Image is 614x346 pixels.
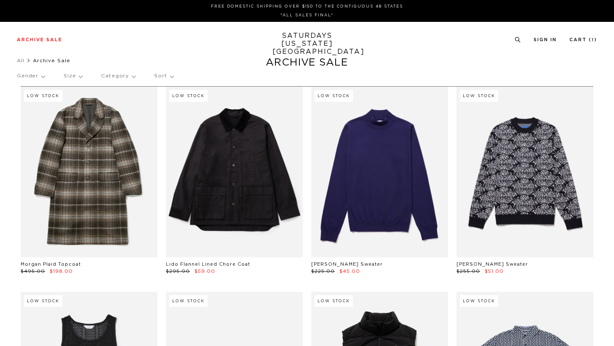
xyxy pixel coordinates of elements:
[315,295,353,307] div: Low Stock
[460,90,498,102] div: Low Stock
[20,12,594,18] p: *ALL SALES FINAL*
[195,269,215,274] span: $59.00
[460,295,498,307] div: Low Stock
[17,37,62,42] a: Archive Sale
[534,37,557,42] a: Sign In
[272,32,342,56] a: SATURDAYS[US_STATE][GEOGRAPHIC_DATA]
[21,262,81,267] a: Morgan Plaid Topcoat
[456,269,480,274] span: $255.00
[311,262,383,267] a: [PERSON_NAME] Sweater
[154,66,173,86] p: Sort
[166,269,190,274] span: $295.00
[17,58,24,63] a: All
[24,295,62,307] div: Low Stock
[169,295,208,307] div: Low Stock
[33,58,70,63] span: Archive Sale
[20,3,594,10] p: FREE DOMESTIC SHIPPING OVER $150 TO THE CONTIGUOUS 48 STATES
[456,262,528,267] a: [PERSON_NAME] Sweater
[64,66,82,86] p: Size
[339,269,360,274] span: $45.00
[166,262,250,267] a: Lido Flannel Lined Chore Coat
[21,269,45,274] span: $495.00
[592,38,594,42] small: 1
[569,37,597,42] a: Cart (1)
[17,66,45,86] p: Gender
[311,269,335,274] span: $225.00
[485,269,504,274] span: $51.00
[101,66,135,86] p: Category
[50,269,73,274] span: $198.00
[169,90,208,102] div: Low Stock
[24,90,62,102] div: Low Stock
[315,90,353,102] div: Low Stock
